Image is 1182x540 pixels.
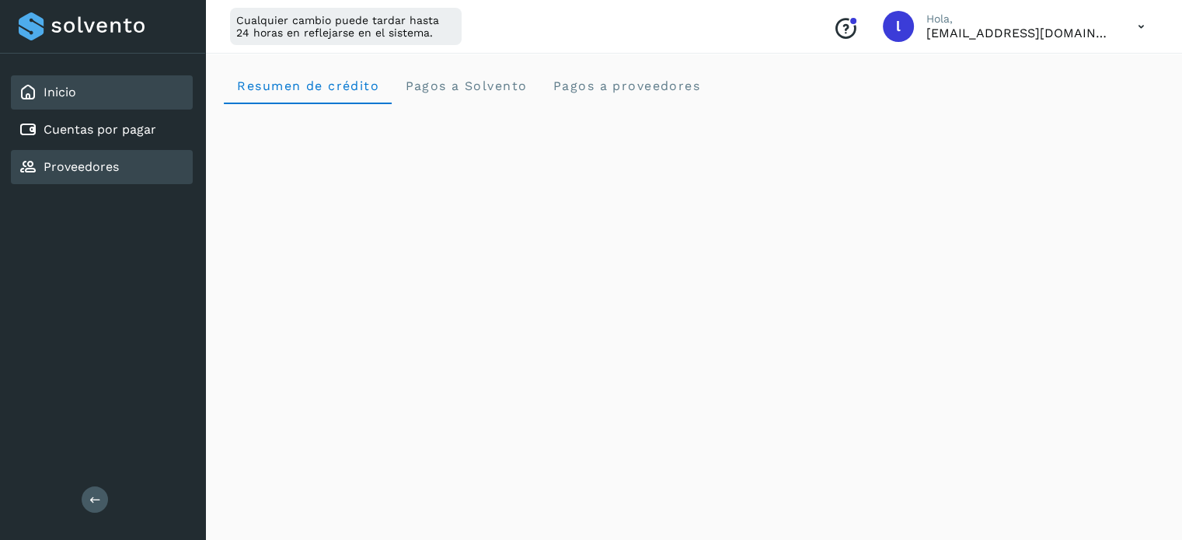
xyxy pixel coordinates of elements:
[404,78,527,93] span: Pagos a Solvento
[44,85,76,99] a: Inicio
[44,122,156,137] a: Cuentas por pagar
[552,78,700,93] span: Pagos a proveedores
[11,150,193,184] div: Proveedores
[11,75,193,110] div: Inicio
[236,78,379,93] span: Resumen de crédito
[44,159,119,174] a: Proveedores
[230,8,462,45] div: Cualquier cambio puede tardar hasta 24 horas en reflejarse en el sistema.
[11,113,193,147] div: Cuentas por pagar
[926,26,1113,40] p: lc_broca@hotmail.com
[926,12,1113,26] p: Hola,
